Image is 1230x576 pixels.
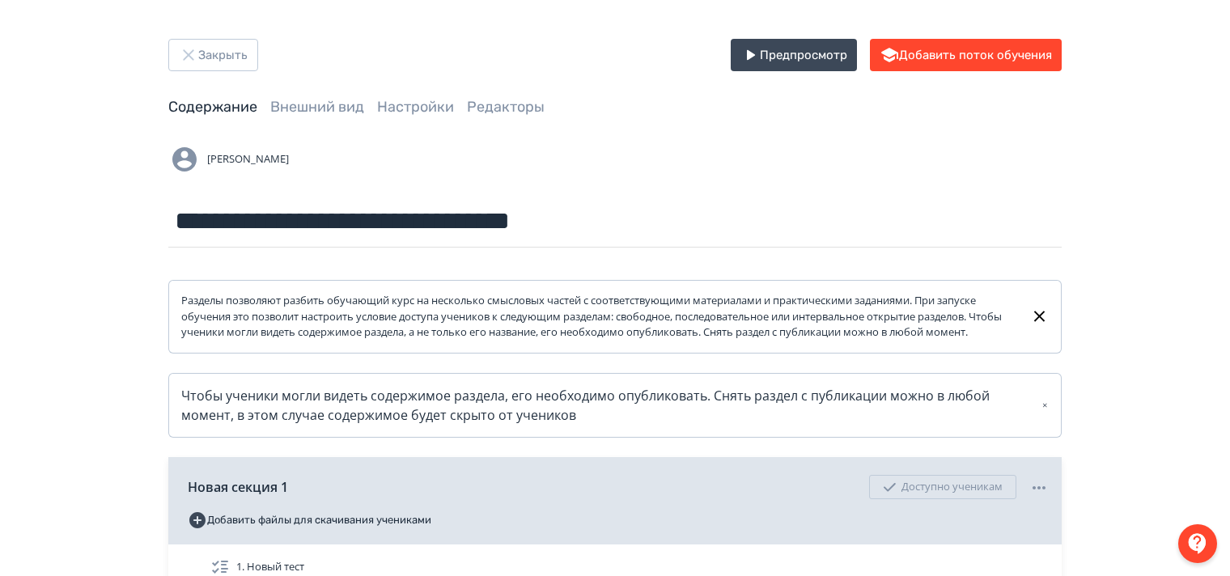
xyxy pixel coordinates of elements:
a: Редакторы [467,98,545,116]
a: Содержание [168,98,257,116]
span: Новая секция 1 [188,477,288,497]
button: Закрыть [168,39,258,71]
span: 1. Новый тест [236,559,304,575]
button: Добавить поток обучения [870,39,1062,71]
a: Настройки [377,98,454,116]
span: [PERSON_NAME] [207,151,289,167]
a: Внешний вид [270,98,364,116]
button: Предпросмотр [731,39,857,71]
button: Добавить файлы для скачивания учениками [188,507,431,533]
div: Чтобы ученики могли видеть содержимое раздела, его необходимо опубликовать. Снять раздел с публик... [181,386,1049,425]
div: Разделы позволяют разбить обучающий курс на несколько смысловых частей с соответствующими материа... [181,293,1017,341]
div: Доступно ученикам [869,475,1016,499]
